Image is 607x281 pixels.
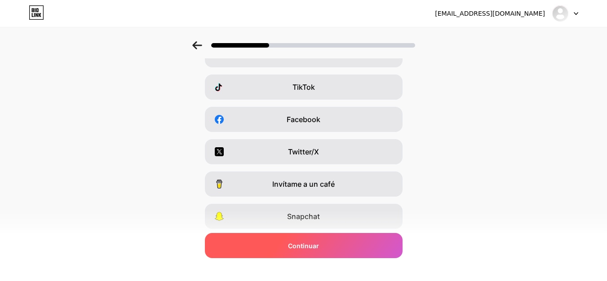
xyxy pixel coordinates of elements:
font: Facebook [287,115,320,124]
font: [EMAIL_ADDRESS][DOMAIN_NAME] [435,10,545,17]
font: Invítame a un café [272,180,335,189]
font: Continuar [288,242,319,250]
font: TikTok [292,83,315,92]
img: CINTIA PACHECO [552,5,569,22]
font: Snapchat [287,212,320,221]
font: Twitter/X [288,147,319,156]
